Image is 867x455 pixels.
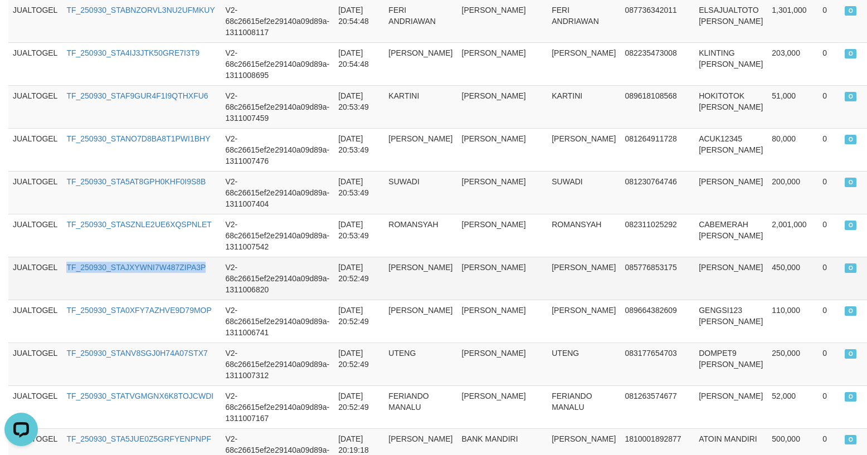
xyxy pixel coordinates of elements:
[384,171,457,214] td: SUWADI
[66,91,208,100] a: TF_250930_STAF9GUR4F1I9QTHXFU6
[457,128,548,171] td: [PERSON_NAME]
[8,85,62,128] td: JUALTOGEL
[457,214,548,257] td: [PERSON_NAME]
[457,42,548,85] td: [PERSON_NAME]
[845,306,856,316] span: ON PROCESS
[620,171,694,214] td: 081230764746
[334,343,384,385] td: [DATE] 20:52:49
[457,385,548,428] td: [PERSON_NAME]
[8,171,62,214] td: JUALTOGEL
[818,85,840,128] td: 0
[845,392,856,402] span: ON PROCESS
[694,385,767,428] td: [PERSON_NAME]
[334,300,384,343] td: [DATE] 20:52:49
[767,42,818,85] td: 203,000
[8,300,62,343] td: JUALTOGEL
[845,178,856,187] span: ON PROCESS
[845,6,856,16] span: ON PROCESS
[8,343,62,385] td: JUALTOGEL
[334,128,384,171] td: [DATE] 20:53:49
[221,385,334,428] td: V2-68c26615ef2e29140a09d89a-1311007167
[767,214,818,257] td: 2,001,000
[547,385,620,428] td: FERIANDO MANALU
[4,4,38,38] button: Open LiveChat chat widget
[221,85,334,128] td: V2-68c26615ef2e29140a09d89a-1311007459
[66,177,206,186] a: TF_250930_STA5AT8GPH0KHF0I9S8B
[818,300,840,343] td: 0
[845,221,856,230] span: ON PROCESS
[818,214,840,257] td: 0
[66,392,213,400] a: TF_250930_STATVGMGNX6K8TOJCWDI
[845,49,856,58] span: ON PROCESS
[620,42,694,85] td: 082235473008
[8,257,62,300] td: JUALTOGEL
[384,85,457,128] td: KARTINI
[818,257,840,300] td: 0
[694,214,767,257] td: CABEMERAH [PERSON_NAME]
[767,385,818,428] td: 52,000
[547,257,620,300] td: [PERSON_NAME]
[620,343,694,385] td: 083177654703
[384,343,457,385] td: UTENG
[694,343,767,385] td: DOMPET9 [PERSON_NAME]
[334,171,384,214] td: [DATE] 20:53:49
[221,214,334,257] td: V2-68c26615ef2e29140a09d89a-1311007542
[547,300,620,343] td: [PERSON_NAME]
[694,128,767,171] td: ACUK12345 [PERSON_NAME]
[334,85,384,128] td: [DATE] 20:53:49
[694,42,767,85] td: KLINTING [PERSON_NAME]
[221,300,334,343] td: V2-68c26615ef2e29140a09d89a-1311006741
[845,92,856,101] span: ON PROCESS
[221,343,334,385] td: V2-68c26615ef2e29140a09d89a-1311007312
[457,171,548,214] td: [PERSON_NAME]
[384,257,457,300] td: [PERSON_NAME]
[694,171,767,214] td: [PERSON_NAME]
[66,434,211,443] a: TF_250930_STA5JUE0Z5GRFYENPNPF
[845,135,856,144] span: ON PROCESS
[818,343,840,385] td: 0
[620,128,694,171] td: 081264911728
[694,300,767,343] td: GENGSI123 [PERSON_NAME]
[547,128,620,171] td: [PERSON_NAME]
[547,171,620,214] td: SUWADI
[334,214,384,257] td: [DATE] 20:53:49
[66,6,215,14] a: TF_250930_STABNZORVL3NU2UFMKUY
[620,85,694,128] td: 089618108568
[845,435,856,444] span: ON PROCESS
[8,385,62,428] td: JUALTOGEL
[457,257,548,300] td: [PERSON_NAME]
[384,42,457,85] td: [PERSON_NAME]
[767,171,818,214] td: 200,000
[221,42,334,85] td: V2-68c26615ef2e29140a09d89a-1311008695
[845,263,856,273] span: ON PROCESS
[334,42,384,85] td: [DATE] 20:54:48
[66,134,210,143] a: TF_250930_STANO7D8BA8T1PWI1BHY
[66,306,211,315] a: TF_250930_STA0XFY7AZHVE9D79MOP
[384,300,457,343] td: [PERSON_NAME]
[818,385,840,428] td: 0
[547,343,620,385] td: UTENG
[767,85,818,128] td: 51,000
[767,128,818,171] td: 80,000
[818,42,840,85] td: 0
[818,128,840,171] td: 0
[457,85,548,128] td: [PERSON_NAME]
[818,171,840,214] td: 0
[620,214,694,257] td: 082311025292
[457,300,548,343] td: [PERSON_NAME]
[694,257,767,300] td: [PERSON_NAME]
[66,349,207,358] a: TF_250930_STANV8SGJ0H74A07STX7
[767,343,818,385] td: 250,000
[384,128,457,171] td: [PERSON_NAME]
[221,171,334,214] td: V2-68c26615ef2e29140a09d89a-1311007404
[694,85,767,128] td: HOKITOTOK [PERSON_NAME]
[547,85,620,128] td: KARTINI
[767,257,818,300] td: 450,000
[620,385,694,428] td: 081263574677
[457,343,548,385] td: [PERSON_NAME]
[767,300,818,343] td: 110,000
[845,349,856,359] span: ON PROCESS
[620,300,694,343] td: 089664382609
[8,128,62,171] td: JUALTOGEL
[547,42,620,85] td: [PERSON_NAME]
